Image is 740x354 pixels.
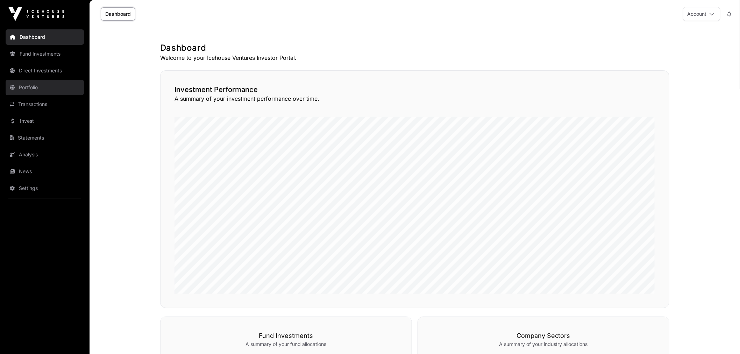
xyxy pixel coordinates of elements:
[6,97,84,112] a: Transactions
[6,147,84,162] a: Analysis
[6,180,84,196] a: Settings
[6,130,84,146] a: Statements
[6,29,84,45] a: Dashboard
[8,7,64,21] img: Icehouse Ventures Logo
[432,341,655,348] p: A summary of your industry allocations
[101,7,135,21] a: Dashboard
[175,85,655,94] h2: Investment Performance
[6,80,84,95] a: Portfolio
[175,94,655,103] p: A summary of your investment performance over time.
[6,113,84,129] a: Invest
[683,7,720,21] button: Account
[6,164,84,179] a: News
[6,63,84,78] a: Direct Investments
[175,331,398,341] h3: Fund Investments
[432,331,655,341] h3: Company Sectors
[175,341,398,348] p: A summary of your fund allocations
[160,54,669,62] p: Welcome to your Icehouse Ventures Investor Portal.
[6,46,84,62] a: Fund Investments
[705,320,740,354] iframe: Chat Widget
[160,42,669,54] h1: Dashboard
